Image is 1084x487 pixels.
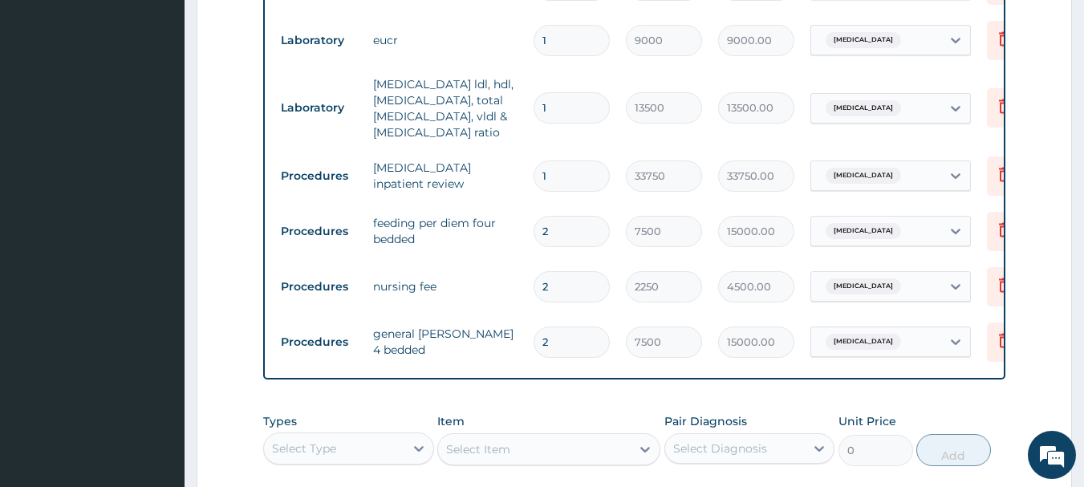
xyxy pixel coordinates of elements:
span: [MEDICAL_DATA] [826,223,901,239]
td: nursing fee [365,270,526,302]
td: Procedures [273,272,365,302]
span: [MEDICAL_DATA] [826,334,901,350]
div: Minimize live chat window [263,8,302,47]
div: Chat with us now [83,90,270,111]
button: Add [916,434,991,466]
span: [MEDICAL_DATA] [826,100,901,116]
td: [MEDICAL_DATA] inpatient review [365,152,526,200]
td: Procedures [273,327,365,357]
span: [MEDICAL_DATA] [826,32,901,48]
td: Laboratory [273,93,365,123]
td: Procedures [273,161,365,191]
span: [MEDICAL_DATA] [826,168,901,184]
td: [MEDICAL_DATA] ldl, hdl, [MEDICAL_DATA], total [MEDICAL_DATA], vldl & [MEDICAL_DATA] ratio [365,68,526,148]
label: Item [437,413,465,429]
td: Laboratory [273,26,365,55]
textarea: Type your message and hit 'Enter' [8,320,306,376]
td: feeding per diem four bedded [365,207,526,255]
div: Select Type [272,440,336,457]
label: Pair Diagnosis [664,413,747,429]
span: We're online! [93,143,221,305]
td: general [PERSON_NAME] 4 bedded [365,318,526,366]
label: Unit Price [838,413,896,429]
img: d_794563401_company_1708531726252_794563401 [30,80,65,120]
td: Procedures [273,217,365,246]
td: eucr [365,24,526,56]
div: Select Diagnosis [673,440,767,457]
span: [MEDICAL_DATA] [826,278,901,294]
label: Types [263,415,297,428]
